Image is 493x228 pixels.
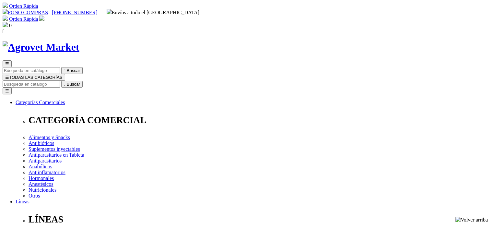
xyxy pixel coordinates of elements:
[29,170,65,175] a: Antiinflamatorios
[29,158,62,163] a: Antiparasitarios
[16,199,29,204] a: Líneas
[3,10,48,15] a: FONO COMPRAS
[64,68,65,73] i: 
[29,164,52,169] a: Anabólicos
[455,217,488,223] img: Volver arriba
[9,23,12,28] span: 0
[67,82,80,87] span: Buscar
[3,22,8,27] img: shopping-bag.svg
[29,140,54,146] a: Antibióticos
[39,16,44,22] a: Acceda a su cuenta de cliente
[5,75,9,80] span: ☰
[3,9,8,14] img: phone.svg
[29,193,40,198] a: Otros
[29,146,80,152] a: Suplementos inyectables
[64,82,65,87] i: 
[29,115,490,126] p: CATEGORÍA COMERCIAL
[61,67,83,74] button:  Buscar
[29,152,84,158] a: Antiparasitarios en Tableta
[3,29,5,34] i: 
[9,16,38,22] a: Orden Rápida
[107,10,200,15] span: Envíos a todo el [GEOGRAPHIC_DATA]
[3,60,12,67] button: ☰
[16,100,65,105] a: Categorías Comerciales
[67,68,80,73] span: Buscar
[29,181,53,187] a: Anestésicos
[3,16,8,21] img: shopping-cart.svg
[61,81,83,88] button:  Buscar
[29,214,490,225] p: LÍNEAS
[3,67,60,74] input: Buscar
[29,187,56,193] a: Nutricionales
[52,10,97,15] a: [PHONE_NUMBER]
[107,9,112,14] img: delivery-truck.svg
[29,135,70,140] a: Alimentos y Snacks
[3,41,79,53] img: Agrovet Market
[3,81,60,88] input: Buscar
[9,3,38,9] a: Orden Rápida
[5,61,9,66] span: ☰
[3,88,12,94] button: ☰
[3,74,65,81] button: ☰TODAS LAS CATEGORÍAS
[39,16,44,21] img: user.svg
[29,175,54,181] a: Hormonales
[3,3,8,8] img: shopping-cart.svg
